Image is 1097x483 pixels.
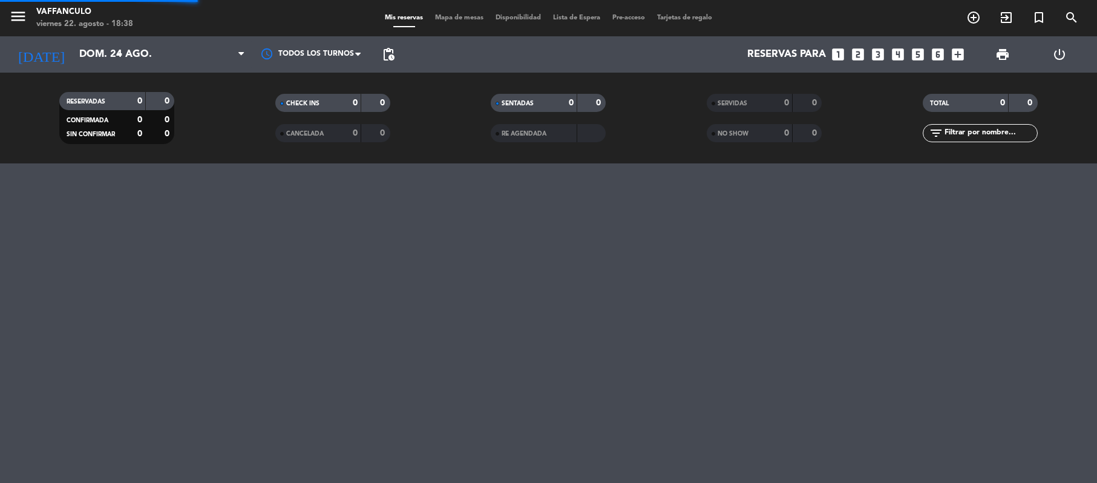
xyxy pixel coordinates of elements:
[943,126,1037,140] input: Filtrar por nombre...
[381,47,396,62] span: pending_actions
[569,99,574,107] strong: 0
[930,47,946,62] i: looks_6
[966,10,981,25] i: add_circle_outline
[747,49,826,61] span: Reservas para
[1027,99,1035,107] strong: 0
[1031,36,1088,73] div: LOG OUT
[502,131,546,137] span: RE AGENDADA
[1052,47,1067,62] i: power_settings_new
[380,99,387,107] strong: 0
[286,100,319,107] span: CHECK INS
[830,47,846,62] i: looks_one
[929,126,943,140] i: filter_list
[380,129,387,137] strong: 0
[910,47,926,62] i: looks_5
[890,47,906,62] i: looks_4
[812,99,819,107] strong: 0
[67,131,115,137] span: SIN CONFIRMAR
[490,15,547,21] span: Disponibilidad
[1032,10,1046,25] i: turned_in_not
[995,47,1010,62] span: print
[36,18,133,30] div: viernes 22. agosto - 18:38
[165,97,172,105] strong: 0
[67,117,108,123] span: CONFIRMADA
[113,47,127,62] i: arrow_drop_down
[784,99,789,107] strong: 0
[353,99,358,107] strong: 0
[429,15,490,21] span: Mapa de mesas
[1000,99,1005,107] strong: 0
[353,129,358,137] strong: 0
[137,116,142,124] strong: 0
[379,15,429,21] span: Mis reservas
[812,129,819,137] strong: 0
[502,100,534,107] span: SENTADAS
[165,130,172,138] strong: 0
[930,100,949,107] span: TOTAL
[1064,10,1079,25] i: search
[850,47,866,62] i: looks_two
[36,6,133,18] div: Vaffanculo
[165,116,172,124] strong: 0
[950,47,966,62] i: add_box
[870,47,886,62] i: looks_3
[547,15,606,21] span: Lista de Espera
[784,129,789,137] strong: 0
[718,131,748,137] span: NO SHOW
[9,7,27,25] i: menu
[999,10,1013,25] i: exit_to_app
[9,41,73,68] i: [DATE]
[9,7,27,30] button: menu
[286,131,324,137] span: CANCELADA
[67,99,105,105] span: RESERVADAS
[596,99,603,107] strong: 0
[718,100,747,107] span: SERVIDAS
[606,15,651,21] span: Pre-acceso
[137,130,142,138] strong: 0
[137,97,142,105] strong: 0
[651,15,718,21] span: Tarjetas de regalo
